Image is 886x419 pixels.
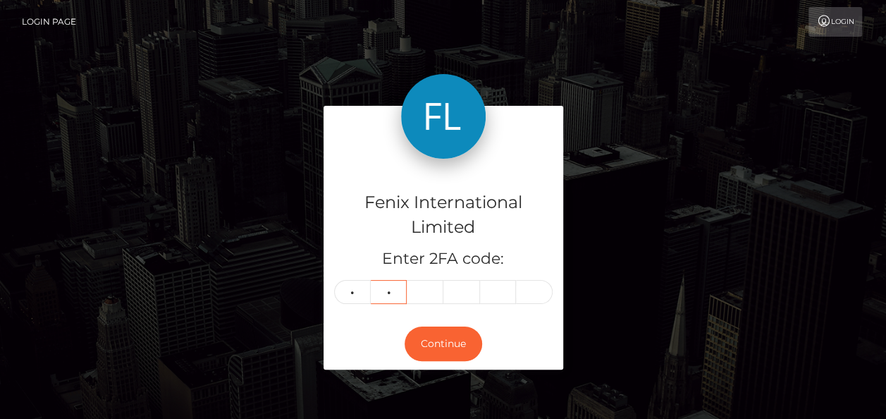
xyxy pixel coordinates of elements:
a: Login Page [22,7,76,37]
a: Login [808,7,862,37]
h5: Enter 2FA code: [334,248,553,270]
button: Continue [405,327,482,361]
img: Fenix International Limited [401,74,486,159]
h4: Fenix International Limited [334,190,553,240]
